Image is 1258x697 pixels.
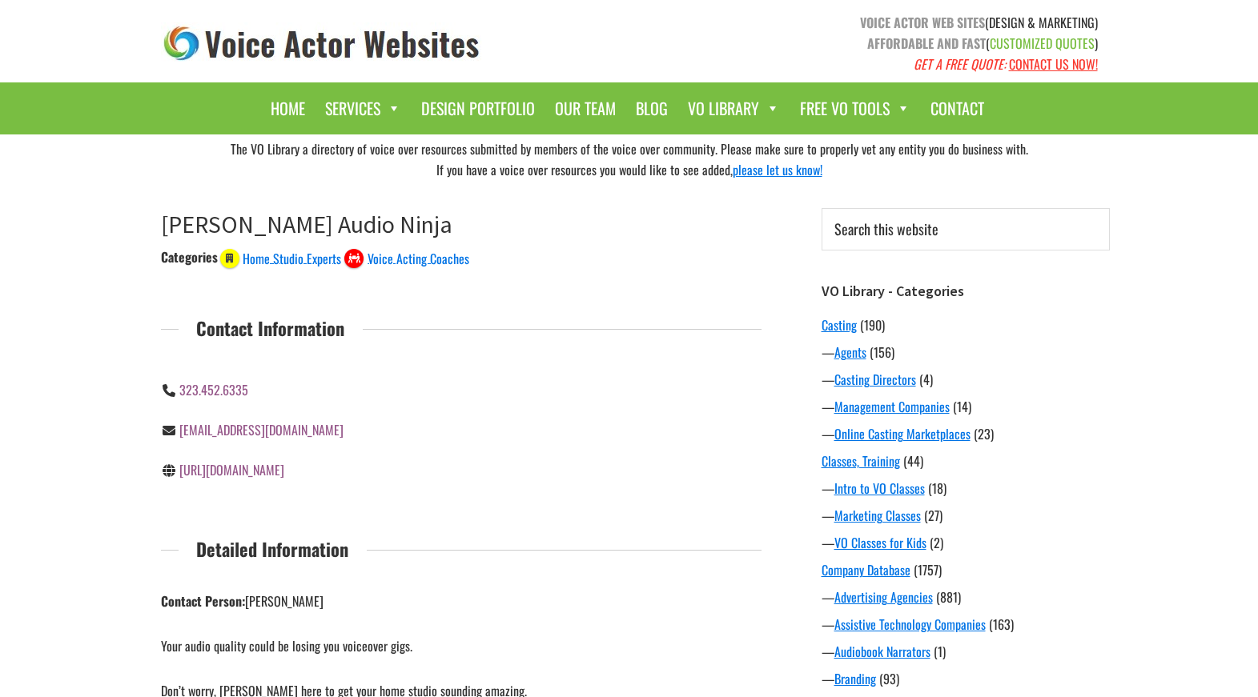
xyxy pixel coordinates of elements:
div: The VO Library a directory of voice over resources submitted by members of the voice over communi... [149,134,1110,184]
h1: [PERSON_NAME] Audio Ninja [161,210,762,238]
span: (2) [930,533,943,552]
div: — [822,479,1110,498]
a: [EMAIL_ADDRESS][DOMAIN_NAME] [179,420,344,439]
a: VO Library [680,90,788,126]
a: VO Classes for Kids [834,533,926,552]
span: Detailed Information [179,535,367,563]
a: Contact [922,90,992,126]
a: please let us know! [733,160,822,179]
a: Management Companies [834,397,950,416]
strong: VOICE ACTOR WEB SITES [860,13,985,32]
span: CUSTOMIZED QUOTES [990,34,1095,53]
a: Services [317,90,409,126]
div: — [822,370,1110,389]
div: — [822,424,1110,443]
span: Voice Acting Coaches [368,249,469,268]
strong: AFFORDABLE AND FAST [867,34,986,53]
p: [PERSON_NAME] [161,591,762,611]
div: — [822,642,1110,661]
div: — [822,397,1110,416]
span: (27) [924,506,942,525]
strong: Contact Person: [161,591,245,611]
div: — [822,615,1110,634]
a: Casting Directors [834,370,916,389]
a: 323.452.6335 [179,380,248,399]
div: — [822,669,1110,688]
img: voice_actor_websites_logo [161,22,483,65]
span: (93) [879,669,899,688]
a: Our Team [547,90,624,126]
span: (156) [870,342,894,362]
span: (163) [989,615,1014,634]
a: Blog [628,90,676,126]
span: (1757) [914,560,942,579]
p: (DESIGN & MARKETING) ( ) [641,12,1098,74]
a: Assistive Technology Companies [834,615,986,634]
a: Home Studio Experts [220,247,342,266]
div: Categories [161,247,218,266]
a: Free VO Tools [792,90,918,126]
a: Company Database [822,560,910,579]
a: CONTACT US NOW! [1009,54,1098,74]
a: Intro to VO Classes [834,479,925,498]
a: [URL][DOMAIN_NAME] [179,460,284,479]
a: Online Casting Marketplaces [834,424,971,443]
h3: VO Library - Categories [822,282,1110,300]
span: Contact Information [179,314,363,342]
div: — [822,587,1110,607]
input: Search this website [822,208,1110,250]
a: Marketing Classes [834,506,921,525]
a: Voice Acting Coaches [344,247,469,266]
a: Design Portfolio [413,90,543,126]
span: (190) [860,315,885,334]
a: Agents [834,342,866,362]
span: (14) [953,397,971,416]
span: (4) [919,370,933,389]
a: Audiobook Narrators [834,642,930,661]
a: Home [263,90,313,126]
span: Home Studio Experts [243,249,341,268]
a: Casting [822,315,857,334]
a: Classes, Training [822,451,900,471]
div: — [822,506,1110,525]
em: GET A FREE QUOTE: [914,54,1006,74]
span: (881) [936,587,961,607]
span: (23) [974,424,994,443]
span: (1) [934,642,946,661]
span: (44) [903,451,923,471]
span: (18) [928,479,947,498]
div: — [822,342,1110,362]
a: Branding [834,669,876,688]
div: — [822,533,1110,552]
p: Your audio quality could be losing you voiceover gigs. [161,635,762,656]
a: Advertising Agencies [834,587,933,607]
